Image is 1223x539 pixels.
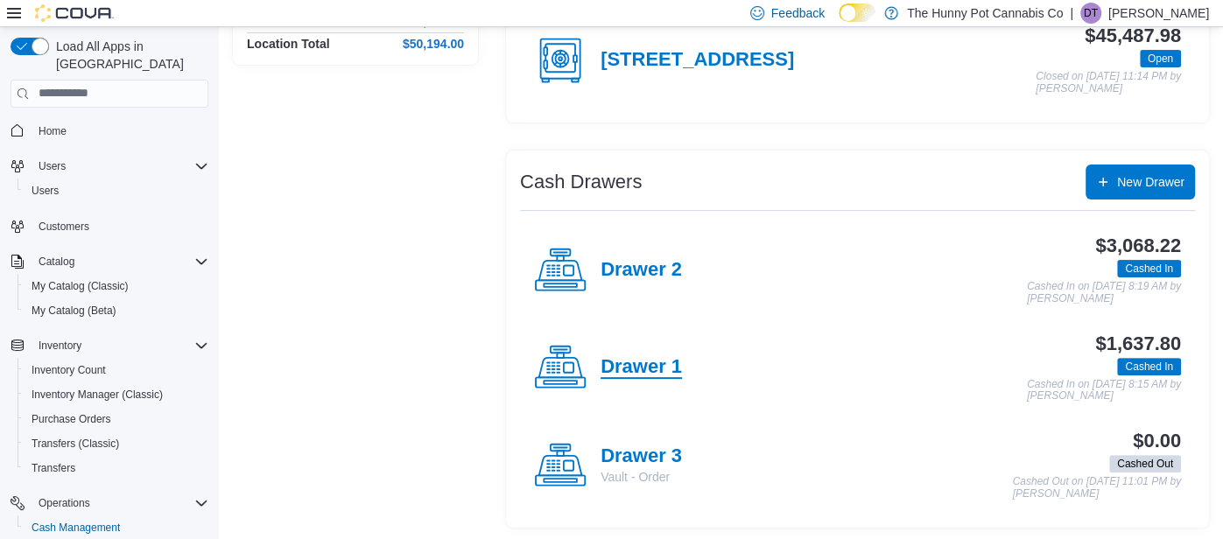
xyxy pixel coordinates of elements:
[907,3,1063,24] p: The Hunny Pot Cannabis Co
[25,517,208,538] span: Cash Management
[601,468,682,486] p: Vault - Order
[1125,261,1173,276] span: Cashed In
[4,118,215,143] button: Home
[1117,173,1184,191] span: New Drawer
[1027,379,1181,402] p: Cashed In on [DATE] 8:15 AM by [PERSON_NAME]
[39,496,90,510] span: Operations
[25,276,208,297] span: My Catalog (Classic)
[32,216,96,237] a: Customers
[25,360,208,381] span: Inventory Count
[39,339,81,353] span: Inventory
[18,274,215,298] button: My Catalog (Classic)
[32,251,208,272] span: Catalog
[1036,71,1181,94] p: Closed on [DATE] 11:14 PM by [PERSON_NAME]
[32,215,208,237] span: Customers
[25,180,66,201] a: Users
[32,121,74,142] a: Home
[1095,333,1181,354] h3: $1,637.80
[32,461,75,475] span: Transfers
[1117,456,1173,472] span: Cashed Out
[25,458,208,479] span: Transfers
[1133,430,1181,451] h3: $0.00
[4,249,215,274] button: Catalog
[1117,260,1181,277] span: Cashed In
[1084,3,1098,24] span: DT
[25,517,127,538] a: Cash Management
[25,384,208,405] span: Inventory Manager (Classic)
[1080,3,1101,24] div: Dustin Taylor
[39,124,67,138] span: Home
[32,184,59,198] span: Users
[1085,25,1181,46] h3: $45,487.98
[25,276,136,297] a: My Catalog (Classic)
[1095,235,1181,256] h3: $3,068.22
[32,493,208,514] span: Operations
[771,4,825,22] span: Feedback
[1086,164,1195,199] button: New Drawer
[18,178,215,203] button: Users
[32,437,119,451] span: Transfers (Classic)
[520,171,642,192] h3: Cash Drawers
[32,156,73,177] button: Users
[4,154,215,178] button: Users
[32,304,116,318] span: My Catalog (Beta)
[601,259,682,282] h4: Drawer 2
[18,456,215,480] button: Transfers
[4,333,215,358] button: Inventory
[1027,281,1181,304] p: Cashed In on [DATE] 8:19 AM by [PERSON_NAME]
[32,279,129,293] span: My Catalog (Classic)
[1125,359,1173,374] span: Cashed In
[32,493,97,514] button: Operations
[25,300,123,321] a: My Catalog (Beta)
[25,433,208,454] span: Transfers (Classic)
[18,358,215,382] button: Inventory Count
[25,458,82,479] a: Transfers
[1140,50,1181,67] span: Open
[32,335,208,356] span: Inventory
[1109,455,1181,472] span: Cashed Out
[18,407,215,431] button: Purchase Orders
[1148,51,1173,66] span: Open
[403,37,464,51] h4: $50,194.00
[25,384,170,405] a: Inventory Manager (Classic)
[247,37,330,51] h4: Location Total
[25,409,118,430] a: Purchase Orders
[25,300,208,321] span: My Catalog (Beta)
[1070,3,1073,24] p: |
[601,49,794,72] h4: [STREET_ADDRESS]
[32,156,208,177] span: Users
[32,363,106,377] span: Inventory Count
[1012,476,1181,500] p: Cashed Out on [DATE] 11:01 PM by [PERSON_NAME]
[601,356,682,379] h4: Drawer 1
[39,220,89,234] span: Customers
[18,298,215,323] button: My Catalog (Beta)
[32,388,163,402] span: Inventory Manager (Classic)
[49,38,208,73] span: Load All Apps in [GEOGRAPHIC_DATA]
[839,3,875,22] input: Dark Mode
[18,431,215,456] button: Transfers (Classic)
[32,120,208,142] span: Home
[25,409,208,430] span: Purchase Orders
[601,445,682,468] h4: Drawer 3
[32,335,88,356] button: Inventory
[35,4,114,22] img: Cova
[4,491,215,515] button: Operations
[25,360,113,381] a: Inventory Count
[32,251,81,272] button: Catalog
[39,159,66,173] span: Users
[32,521,120,535] span: Cash Management
[25,180,208,201] span: Users
[25,433,126,454] a: Transfers (Classic)
[1117,358,1181,375] span: Cashed In
[39,255,74,269] span: Catalog
[1108,3,1209,24] p: [PERSON_NAME]
[18,382,215,407] button: Inventory Manager (Classic)
[32,412,111,426] span: Purchase Orders
[4,213,215,239] button: Customers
